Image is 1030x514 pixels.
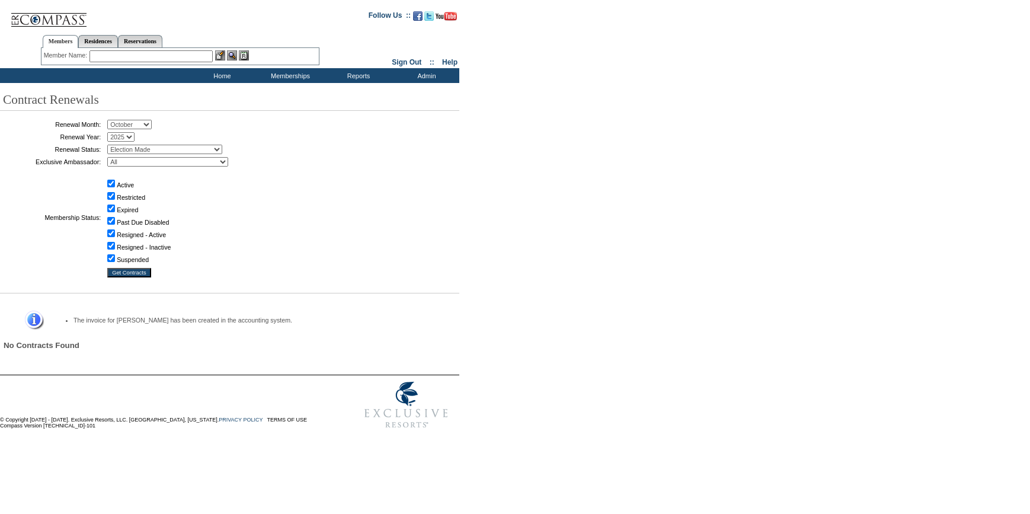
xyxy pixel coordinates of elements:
img: Compass Home [10,3,87,27]
span: No Contracts Found [4,341,79,350]
a: Members [43,35,79,48]
a: Sign Out [392,58,421,66]
td: Exclusive Ambassador: [3,157,101,167]
label: Resigned - Active [117,231,166,238]
label: Expired [117,206,138,213]
td: Memberships [255,68,323,83]
img: Become our fan on Facebook [413,11,423,21]
img: b_edit.gif [215,50,225,60]
div: Member Name: [44,50,89,60]
a: Follow us on Twitter [424,15,434,22]
label: Suspended [117,256,149,263]
label: Active [117,181,134,189]
td: Follow Us :: [369,10,411,24]
a: Subscribe to our YouTube Channel [436,15,457,22]
a: Reservations [118,35,162,47]
td: Renewal Status: [3,145,101,154]
input: Get Contracts [107,268,151,277]
img: Reservations [239,50,249,60]
span: :: [430,58,434,66]
img: Follow us on Twitter [424,11,434,21]
td: Renewal Year: [3,132,101,142]
img: Information Message [17,311,44,330]
a: PRIVACY POLICY [219,417,263,423]
a: Help [442,58,458,66]
label: Resigned - Inactive [117,244,171,251]
a: Become our fan on Facebook [413,15,423,22]
a: TERMS OF USE [267,417,308,423]
td: Renewal Month: [3,120,101,129]
td: Reports [323,68,391,83]
li: The invoice for [PERSON_NAME] has been created in the accounting system. [73,317,438,324]
td: Home [187,68,255,83]
td: Admin [391,68,459,83]
a: Residences [78,35,118,47]
label: Past Due Disabled [117,219,169,226]
td: Membership Status: [3,170,101,265]
img: View [227,50,237,60]
img: Exclusive Resorts [353,375,459,435]
img: Subscribe to our YouTube Channel [436,12,457,21]
label: Restricted [117,194,145,201]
